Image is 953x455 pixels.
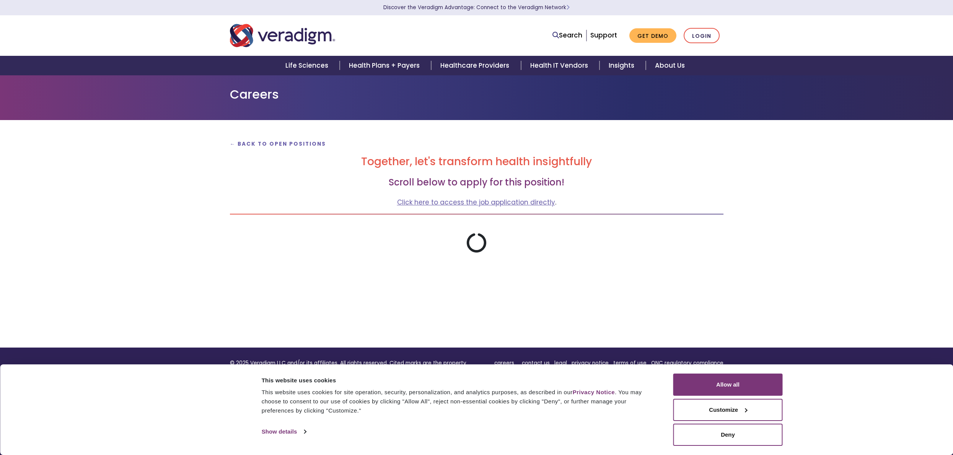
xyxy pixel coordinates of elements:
[613,359,647,367] a: terms of use
[262,388,656,415] div: This website uses cookies for site operation, security, personalization, and analytics purposes, ...
[629,28,676,43] a: Get Demo
[673,399,783,421] button: Customize
[684,28,720,44] a: Login
[554,359,567,367] a: legal
[397,198,555,207] a: Click here to access the job application directly
[230,155,723,168] h2: Together, let's transform health insightfully
[230,140,326,148] a: ← Back to Open Positions
[673,374,783,396] button: Allow all
[566,4,570,11] span: Learn More
[590,31,617,40] a: Support
[340,56,431,75] a: Health Plans + Payers
[673,424,783,446] button: Deny
[276,56,340,75] a: Life Sciences
[262,376,656,385] div: This website uses cookies
[494,359,514,367] a: careers
[230,87,723,102] h1: Careers
[431,56,521,75] a: Healthcare Providers
[383,4,570,11] a: Discover the Veradigm Advantage: Connect to the Veradigm NetworkLearn More
[230,23,335,48] img: Veradigm logo
[262,426,306,437] a: Show details
[230,359,471,384] p: © 2025 Veradigm LLC and/or its affiliates. All rights reserved. Cited marks are the property of V...
[522,359,550,367] a: contact us
[521,56,599,75] a: Health IT Vendors
[651,359,723,367] a: ONC regulatory compliance
[230,197,723,208] p: .
[552,30,582,41] a: Search
[573,389,615,395] a: Privacy Notice
[646,56,694,75] a: About Us
[572,359,609,367] a: privacy notice
[230,177,723,188] h3: Scroll below to apply for this position!
[599,56,646,75] a: Insights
